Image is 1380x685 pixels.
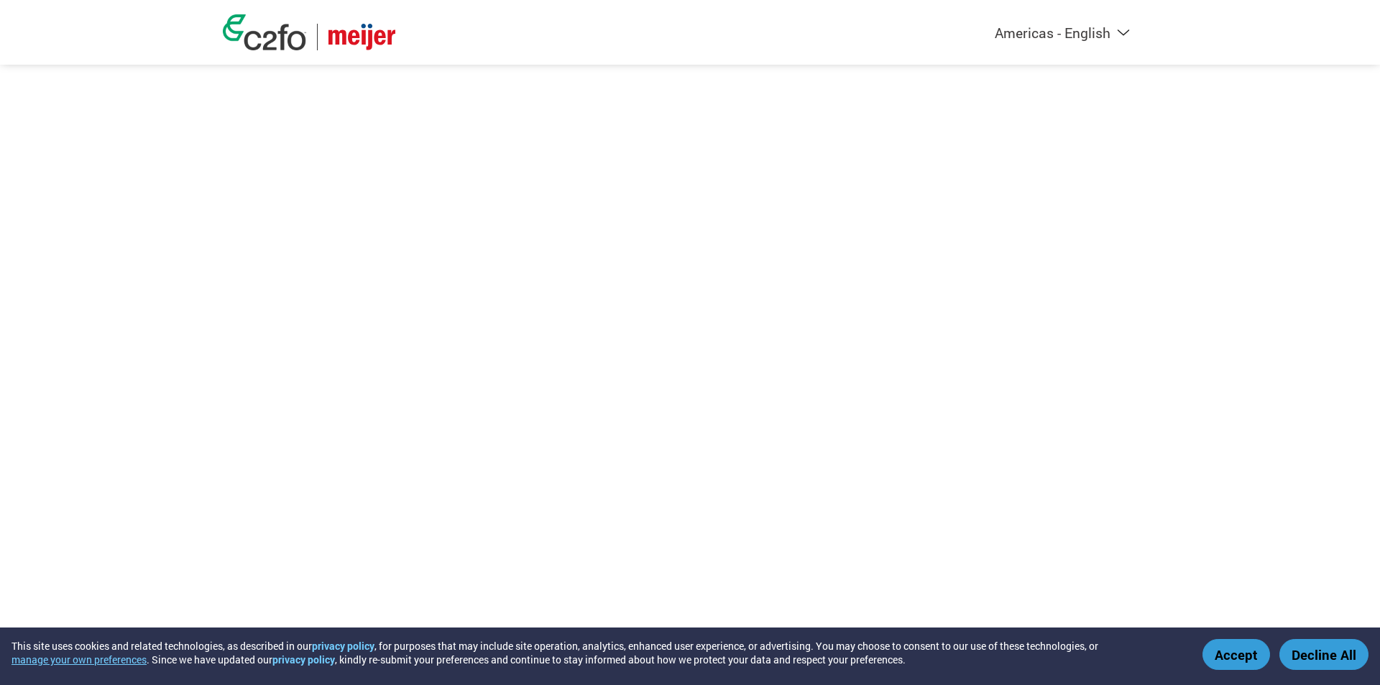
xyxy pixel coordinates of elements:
div: This site uses cookies and related technologies, as described in our , for purposes that may incl... [11,639,1182,666]
a: privacy policy [312,639,374,653]
a: privacy policy [272,653,335,666]
button: Accept [1202,639,1270,670]
button: Decline All [1279,639,1368,670]
img: Meijer [328,24,395,50]
img: c2fo logo [223,14,306,50]
button: manage your own preferences [11,653,147,666]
